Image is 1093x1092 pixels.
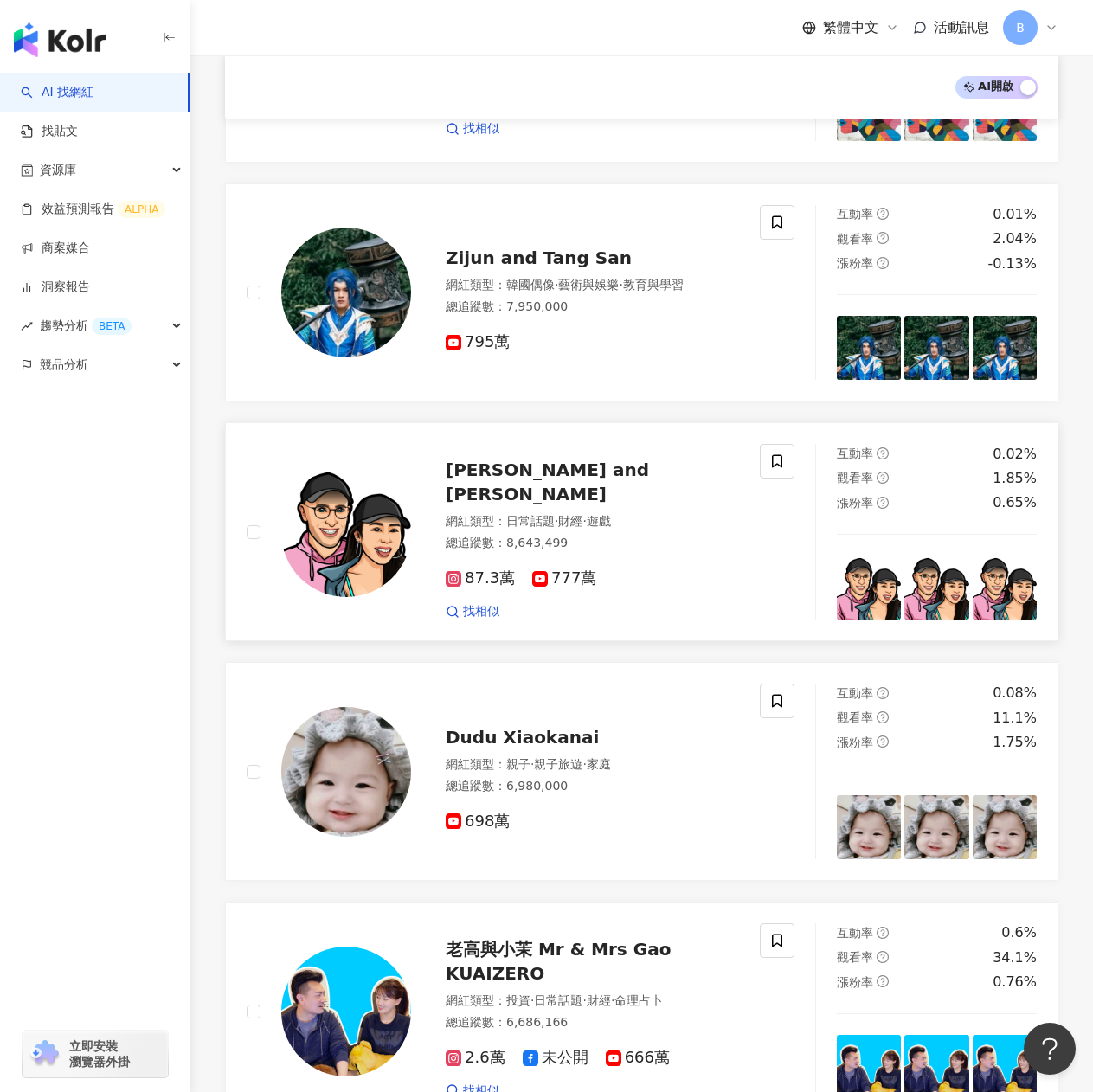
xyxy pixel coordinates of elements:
[614,993,663,1007] span: 命理占卜
[463,120,499,138] span: 找相似
[837,556,901,620] img: post-image
[877,232,889,244] span: question-circle
[446,939,671,960] span: 老高與小茉 Mr & Mrs Gao
[837,926,873,940] span: 互動率
[446,992,739,1010] div: 網紅類型 ：
[877,975,889,987] span: question-circle
[21,240,90,257] a: 商案媒合
[40,151,76,189] span: 資源庫
[446,120,499,138] a: 找相似
[555,278,558,292] span: ·
[973,316,1037,380] img: post-image
[993,445,1037,464] div: 0.02%
[446,813,510,831] span: 698萬
[993,948,1037,967] div: 34.1%
[993,973,1037,992] div: 0.76%
[506,757,530,771] span: 親子
[555,514,558,528] span: ·
[837,446,873,460] span: 互動率
[446,513,739,530] div: 網紅類型 ：
[934,19,989,35] span: 活動訊息
[446,756,739,774] div: 網紅類型 ：
[225,183,1058,402] a: KOL AvatarZijun and Tang San網紅類型：韓國偶像·藝術與娛樂·教育與學習總追蹤數：7,950,000795萬互動率question-circle0.01%觀看率ques...
[993,709,1037,728] div: 11.1%
[973,795,1037,859] img: post-image
[1016,18,1025,37] span: B
[877,472,889,484] span: question-circle
[877,951,889,963] span: question-circle
[904,795,968,859] img: post-image
[904,316,968,380] img: post-image
[446,247,632,268] span: Zijun and Tang San
[904,556,968,620] img: post-image
[530,993,534,1007] span: ·
[877,257,889,269] span: question-circle
[837,950,873,964] span: 觀看率
[534,993,582,1007] span: 日常話題
[506,514,555,528] span: 日常話題
[40,345,88,384] span: 競品分析
[532,569,596,588] span: 777萬
[14,22,106,57] img: logo
[582,993,586,1007] span: ·
[446,569,515,588] span: 87.3萬
[877,208,889,220] span: question-circle
[446,277,739,294] div: 網紅類型 ：
[837,496,873,510] span: 漲粉率
[837,256,873,270] span: 漲粉率
[877,927,889,939] span: question-circle
[558,514,582,528] span: 財經
[993,684,1037,703] div: 0.08%
[877,687,889,699] span: question-circle
[837,795,901,859] img: post-image
[619,278,622,292] span: ·
[582,757,586,771] span: ·
[987,254,1037,273] div: -0.13%
[446,1014,739,1031] div: 總追蹤數 ： 6,686,166
[1001,923,1037,942] div: 0.6%
[446,778,739,795] div: 總追蹤數 ： 6,980,000
[446,299,739,316] div: 總追蹤數 ： 7,950,000
[993,205,1037,224] div: 0.01%
[506,993,530,1007] span: 投資
[69,1038,130,1070] span: 立即安裝 瀏覽器外掛
[877,447,889,459] span: question-circle
[606,1049,670,1067] span: 666萬
[837,710,873,724] span: 觀看率
[446,963,544,984] span: KUAIZERO
[993,469,1037,488] div: 1.85%
[837,471,873,485] span: 觀看率
[281,947,411,1076] img: KOL Avatar
[837,316,901,380] img: post-image
[446,603,499,620] a: 找相似
[446,1049,505,1067] span: 2.6萬
[40,306,132,345] span: 趨勢分析
[611,993,614,1007] span: ·
[23,1031,168,1077] a: chrome extension立即安裝 瀏覽器外掛
[21,123,78,140] a: 找貼文
[587,757,611,771] span: 家庭
[28,1040,61,1068] img: chrome extension
[281,228,411,357] img: KOL Avatar
[530,757,534,771] span: ·
[446,333,510,351] span: 795萬
[92,318,132,335] div: BETA
[446,727,599,748] span: Dudu Xiaokanai
[446,459,649,504] span: [PERSON_NAME] and [PERSON_NAME]
[993,229,1037,248] div: 2.04%
[523,1049,588,1067] span: 未公開
[281,467,411,597] img: KOL Avatar
[21,320,33,332] span: rise
[587,514,611,528] span: 遊戲
[837,975,873,989] span: 漲粉率
[993,733,1037,752] div: 1.75%
[446,535,739,552] div: 總追蹤數 ： 8,643,499
[582,514,586,528] span: ·
[534,757,582,771] span: 親子旅遊
[21,84,93,101] a: searchAI 找網紅
[837,207,873,221] span: 互動率
[21,279,90,296] a: 洞察報告
[877,711,889,723] span: question-circle
[837,735,873,749] span: 漲粉率
[993,493,1037,512] div: 0.65%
